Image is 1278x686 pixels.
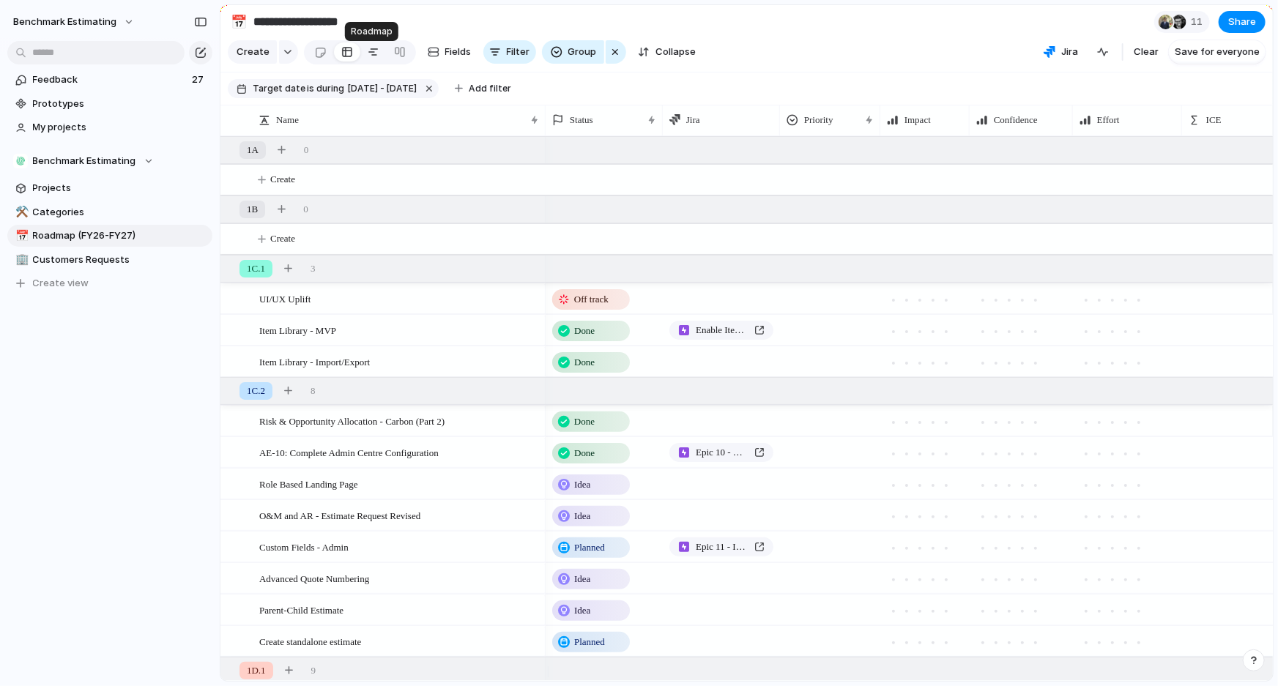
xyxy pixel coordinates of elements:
span: 3 [311,261,316,276]
span: Item Library - MVP [259,321,336,338]
button: Share [1219,11,1266,33]
span: Status [570,113,593,127]
span: My projects [33,120,207,135]
button: Collapse [632,40,702,64]
span: Save for everyone [1175,45,1260,59]
span: Role Based Landing Page [259,475,358,492]
span: Create [270,231,295,246]
a: 🏢Customers Requests [7,249,212,271]
button: Add filter [446,78,520,99]
span: Item Library - Import/Export [259,353,370,370]
button: Fields [422,40,478,64]
button: isduring [305,81,346,97]
a: Epic 11 - Implement Full Custom Fields Functionality [669,537,773,556]
span: ICE [1206,113,1222,127]
span: Filter [507,45,530,59]
span: 0 [303,202,308,217]
span: is [307,82,314,95]
span: 1C.1 [247,261,265,276]
span: AE-10: Complete Admin Centre Configuration [259,444,439,461]
span: Benchmark Estimating [13,15,116,29]
span: Benchmark Estimating [33,154,136,168]
span: Jira [1061,45,1078,59]
span: during [314,82,344,95]
span: 0 [304,143,309,157]
button: Benchmark Estimating [7,10,142,34]
span: Create view [33,276,89,291]
span: Clear [1134,45,1159,59]
span: Collapse [655,45,696,59]
span: Add filter [469,82,511,95]
span: [DATE] - [DATE] [348,82,417,95]
span: Planned [574,540,605,555]
span: Idea [574,509,590,523]
button: Filter [483,40,536,64]
span: Group [568,45,597,59]
span: Effort [1097,113,1120,127]
div: ⚒️ [15,204,26,220]
span: Customers Requests [33,253,207,267]
span: Custom Fields - Admin [259,538,349,555]
a: Enable Item Library Maintenance Capabilities [669,321,773,340]
span: 1A [247,143,259,157]
button: Jira [1038,41,1084,63]
span: Parent-Child Estimate [259,601,343,618]
button: Create view [7,272,212,294]
span: 9 [311,663,316,678]
span: Create standalone estimate [259,633,361,649]
button: [DATE] - [DATE] [345,81,420,97]
button: Benchmark Estimating [7,150,212,172]
span: Categories [33,205,207,220]
span: Off track [574,292,609,307]
span: Priority [804,113,833,127]
a: Prototypes [7,93,212,115]
div: 📅 [15,228,26,245]
span: Create [270,172,295,187]
span: Target date [253,82,305,95]
span: Projects [33,181,207,195]
span: Enable Item Library Maintenance Capabilities [696,323,748,338]
span: 1C.2 [247,384,265,398]
span: UI/UX Uplift [259,290,311,307]
span: Name [276,113,299,127]
span: Epic 11 - Implement Full Custom Fields Functionality [696,540,748,554]
span: Jira [686,113,700,127]
span: 1D.1 [247,663,266,678]
span: Risk & Opportunity Allocation - Carbon (Part 2) [259,412,445,429]
span: 27 [192,72,207,87]
a: Feedback27 [7,69,212,91]
span: Prototypes [33,97,207,111]
span: Done [574,446,595,461]
span: Confidence [994,113,1038,127]
div: 📅 [231,12,247,31]
span: Done [574,355,595,370]
span: Idea [574,572,590,586]
button: 📅 [227,10,250,34]
div: 📅Roadmap (FY26-FY27) [7,225,212,247]
button: 📅 [13,228,28,243]
button: ⚒️ [13,205,28,220]
span: Idea [574,477,590,492]
span: Idea [574,603,590,618]
span: O&M and AR - Estimate Request Revised [259,507,420,523]
span: Planned [574,635,605,649]
span: 8 [311,384,316,398]
button: Create [228,40,277,64]
span: Done [574,324,595,338]
span: Create [237,45,270,59]
span: Done [574,414,595,429]
a: Projects [7,177,212,199]
button: Save for everyone [1169,40,1266,64]
span: 1B [247,202,258,217]
span: Roadmap (FY26-FY27) [33,228,207,243]
button: Clear [1128,40,1164,64]
div: 🏢 [15,251,26,268]
a: My projects [7,116,212,138]
span: Fields [445,45,472,59]
a: Epic 10 - Complete Admin Centre Configuration [669,443,773,462]
span: Epic 10 - Complete Admin Centre Configuration [696,445,748,460]
button: 🏢 [13,253,28,267]
a: ⚒️Categories [7,201,212,223]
